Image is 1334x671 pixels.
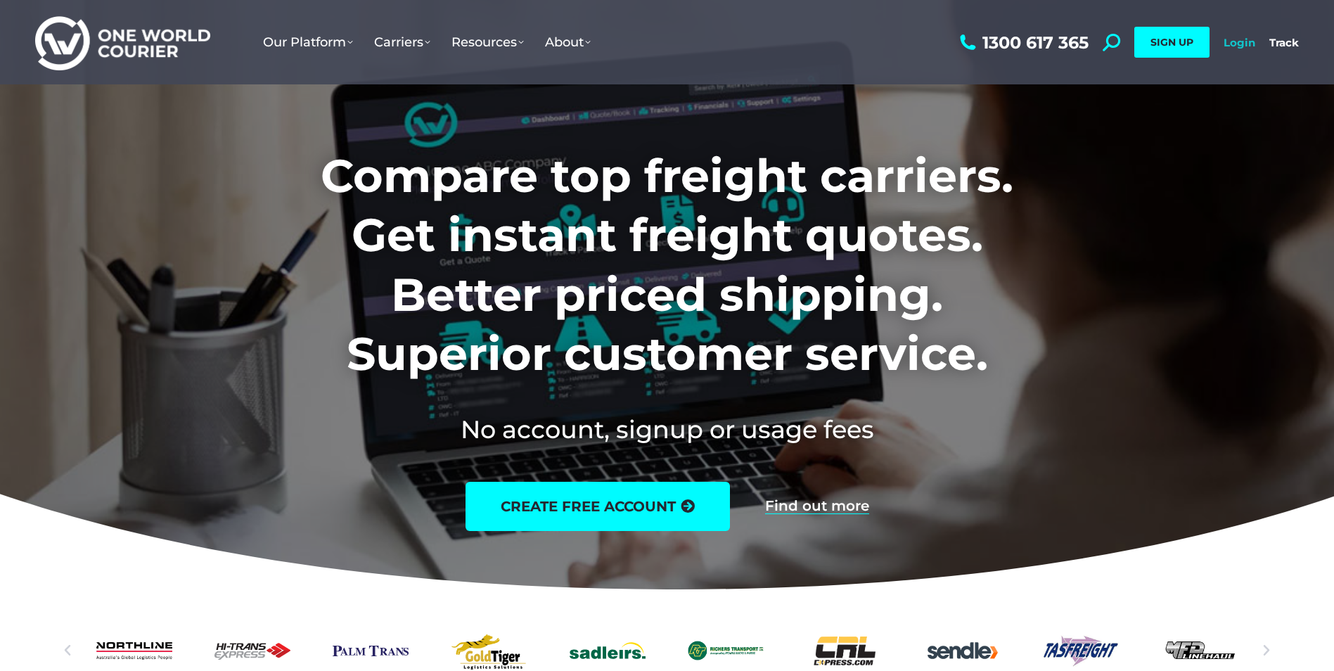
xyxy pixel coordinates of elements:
span: Resources [451,34,524,50]
a: Login [1224,36,1255,49]
a: create free account [466,482,730,531]
span: Our Platform [263,34,353,50]
a: Our Platform [252,20,364,64]
a: Carriers [364,20,441,64]
h2: No account, signup or usage fees [228,412,1106,447]
a: Find out more [765,499,869,514]
a: 1300 617 365 [956,34,1089,51]
a: Track [1269,36,1299,49]
span: Carriers [374,34,430,50]
a: About [534,20,601,64]
h1: Compare top freight carriers. Get instant freight quotes. Better priced shipping. Superior custom... [228,146,1106,384]
a: SIGN UP [1134,27,1210,58]
img: One World Courier [35,14,210,71]
span: SIGN UP [1150,36,1193,49]
span: About [545,34,591,50]
a: Resources [441,20,534,64]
